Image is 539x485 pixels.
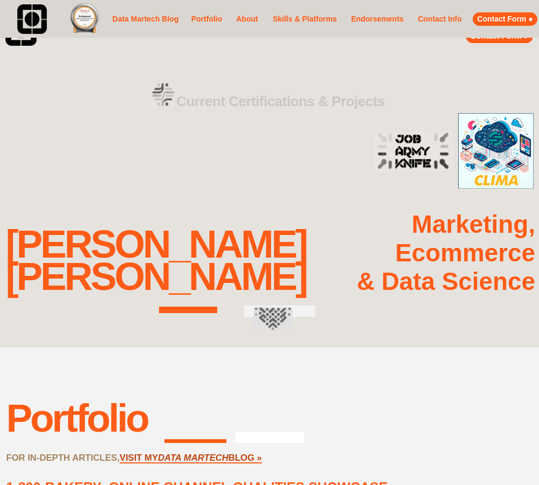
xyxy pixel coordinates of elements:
[233,12,261,26] a: About
[189,8,225,31] a: Portfolio
[6,396,147,440] div: Portfolio
[110,4,181,34] a: Data Martech Blog
[348,12,406,26] a: Endorsements
[229,453,262,463] a: BLOG »
[412,211,535,238] strong: Marketing,
[5,228,306,293] div: [PERSON_NAME] [PERSON_NAME]
[414,12,465,26] a: Contact Info
[485,433,539,485] iframe: Chat Widget
[176,93,385,109] strong: Current Certifications & Projects
[473,12,537,26] a: Contact Form ●
[120,453,158,463] a: VISIT MY
[6,453,119,463] strong: FOR IN-DEPTH ARTICLES,
[395,239,535,267] strong: Ecommerce
[158,453,229,463] a: DATA MARTECH
[269,8,340,31] a: Skills & Platforms
[357,268,535,295] strong: & Data Science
